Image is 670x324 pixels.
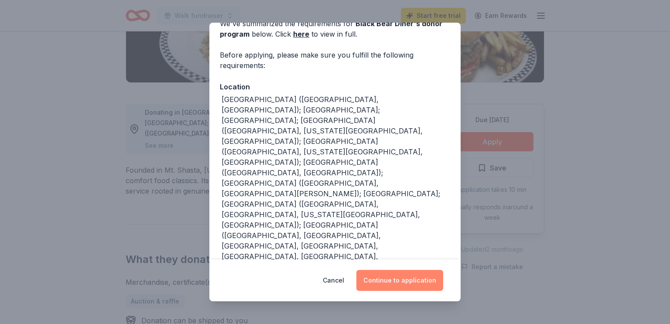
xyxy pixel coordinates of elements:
[220,81,450,92] div: Location
[323,270,344,291] button: Cancel
[356,270,443,291] button: Continue to application
[220,18,450,39] div: We've summarized the requirements for below. Click to view in full.
[220,50,450,71] div: Before applying, please make sure you fulfill the following requirements:
[293,29,309,39] a: here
